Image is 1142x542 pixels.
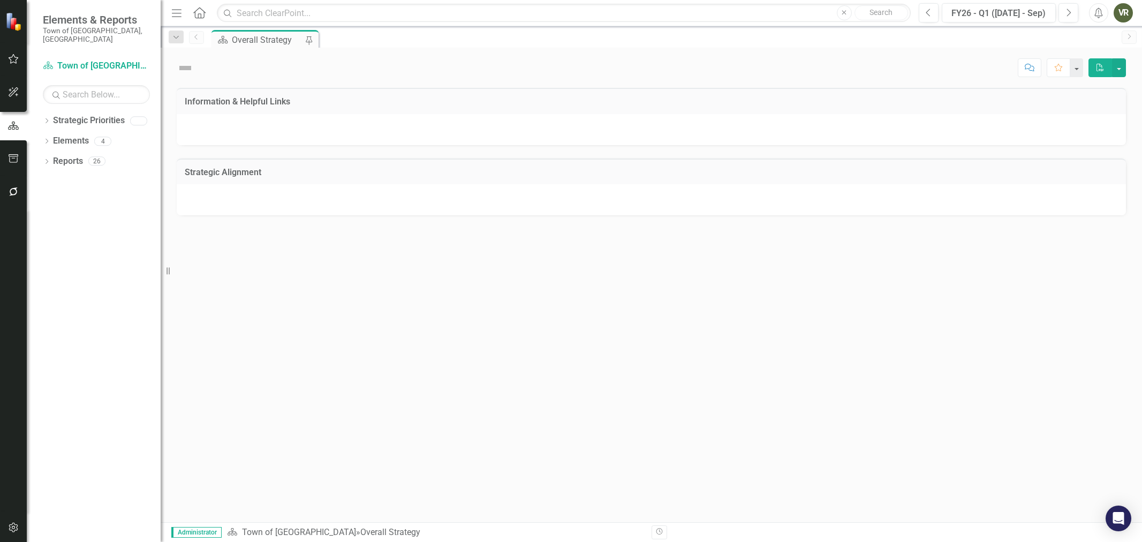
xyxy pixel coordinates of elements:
div: Open Intercom Messenger [1106,506,1131,531]
a: Elements [53,135,89,147]
button: VR [1114,3,1133,22]
a: Strategic Priorities [53,115,125,127]
div: Overall Strategy [360,527,420,537]
button: FY26 - Q1 ([DATE] - Sep) [942,3,1056,22]
input: Search ClearPoint... [217,4,911,22]
input: Search Below... [43,85,150,104]
h3: Information & Helpful Links [185,97,1118,107]
img: Not Defined [177,59,194,77]
span: Administrator [171,527,222,538]
a: Town of [GEOGRAPHIC_DATA] [242,527,356,537]
div: 26 [88,157,105,166]
span: Search [869,8,893,17]
img: ClearPoint Strategy [5,12,25,31]
div: 4 [94,137,111,146]
h3: Strategic Alignment [185,168,1118,177]
button: Search [854,5,908,20]
div: Overall Strategy [232,33,302,47]
small: Town of [GEOGRAPHIC_DATA], [GEOGRAPHIC_DATA] [43,26,150,44]
a: Reports [53,155,83,168]
a: Town of [GEOGRAPHIC_DATA] [43,60,150,72]
div: » [227,526,644,539]
span: Elements & Reports [43,13,150,26]
div: FY26 - Q1 ([DATE] - Sep) [946,7,1052,20]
